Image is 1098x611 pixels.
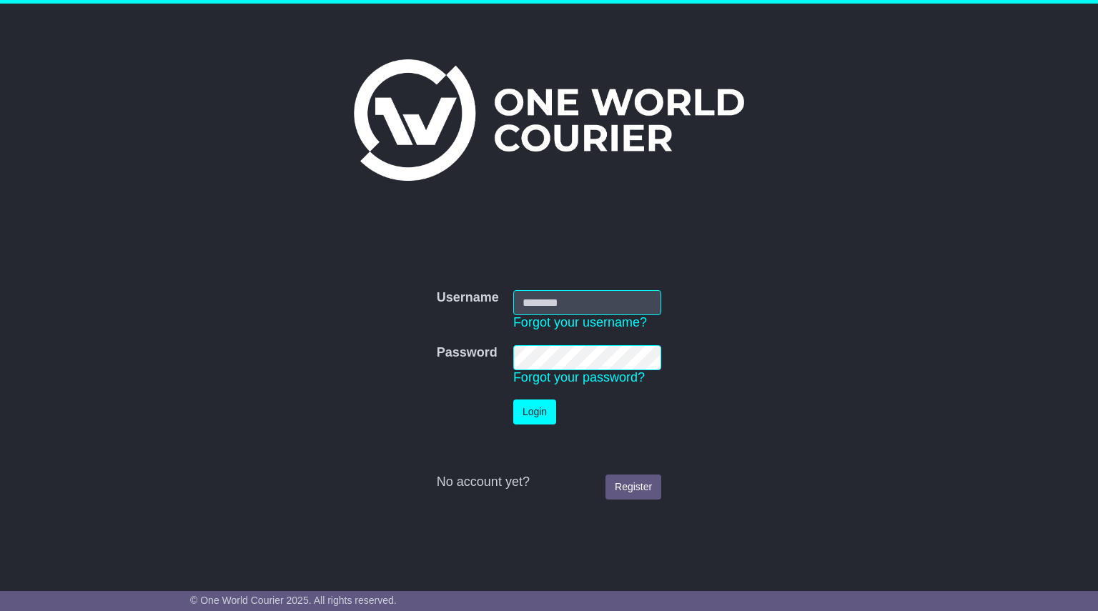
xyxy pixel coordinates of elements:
[605,475,661,500] a: Register
[513,399,556,424] button: Login
[354,59,744,181] img: One World
[513,315,647,329] a: Forgot your username?
[437,290,499,306] label: Username
[190,595,397,606] span: © One World Courier 2025. All rights reserved.
[437,475,661,490] div: No account yet?
[513,370,645,384] a: Forgot your password?
[437,345,498,361] label: Password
